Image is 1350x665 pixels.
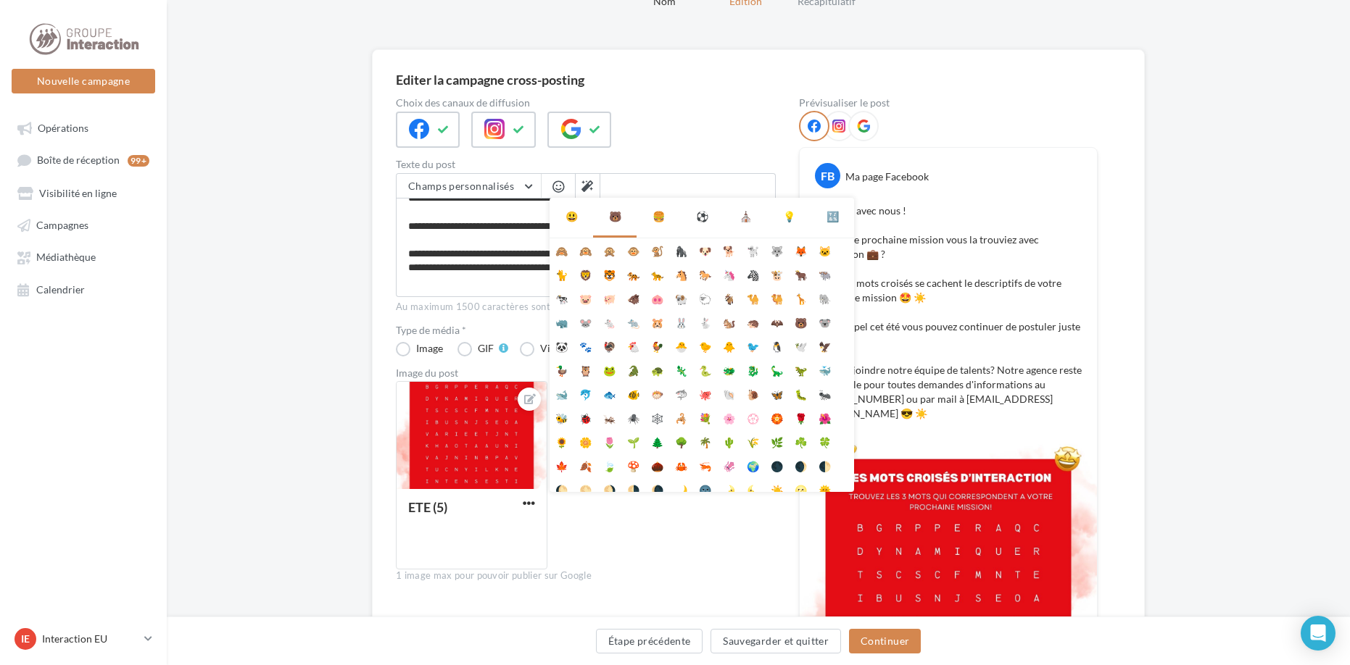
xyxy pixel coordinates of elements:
div: 1 image max pour pouvoir publier sur Google [396,569,776,582]
li: 🙉 [573,238,597,262]
a: IE Interaction EU [12,625,155,653]
li: ☘️ [789,430,813,453]
li: 🌖 [597,477,621,501]
li: 🌻 [550,430,573,453]
li: 🐌 [741,382,765,406]
li: 🐸 [597,358,621,382]
li: 🐅 [621,262,645,286]
div: ⚽ [696,209,708,224]
a: Boîte de réception99+ [9,146,158,173]
li: 🦓 [741,262,765,286]
li: 🐿️ [717,310,741,334]
li: 🐎 [693,262,717,286]
li: 🕷️ [621,406,645,430]
li: 💐 [693,406,717,430]
li: 🌓 [813,453,837,477]
li: 🕸️ [645,406,669,430]
li: 🐰 [669,310,693,334]
li: 🌗 [621,477,645,501]
li: 🌛 [717,477,741,501]
li: 🌾 [741,430,765,453]
li: 🦑 [717,453,741,477]
li: 🐪 [741,286,765,310]
span: Campagnes [36,219,88,231]
li: 🏵️ [765,406,789,430]
div: Image [416,343,443,354]
span: Médiathèque [36,251,96,264]
li: 🐁 [597,310,621,334]
li: 🌍 [741,453,765,477]
li: 🙈 [550,238,573,262]
li: 🍀 [813,430,837,453]
div: 99+ [128,155,149,167]
li: 🌝 [789,477,813,501]
li: 🐞 [573,406,597,430]
button: Sauvegarder et quitter [711,629,841,653]
div: Vidéo [540,343,567,354]
div: Ma page Facebook [845,170,929,184]
li: 🐀 [621,310,645,334]
button: Étape précédente [596,629,703,653]
li: 🐯 [597,262,621,286]
li: 🐨 [813,310,837,334]
li: 🌱 [621,430,645,453]
li: 🦏 [550,310,573,334]
li: 🐷 [573,286,597,310]
span: Calendrier [36,283,85,296]
a: Visibilité en ligne [9,180,158,206]
li: 🐧 [765,334,789,358]
label: Texte du post [396,159,776,170]
div: Prévisualiser le post [799,98,1098,108]
li: 🐆 [645,262,669,286]
li: 🐔 [621,334,645,358]
li: 🙊 [597,238,621,262]
li: 🐬 [573,382,597,406]
li: 🌲 [645,430,669,453]
li: 🌚 [693,477,717,501]
li: 🐦 [741,334,765,358]
li: 🐍 [693,358,717,382]
li: 🌔 [550,477,573,501]
li: 🦔 [741,310,765,334]
li: 🌿 [765,430,789,453]
li: 🐾 [573,334,597,358]
li: 🍁 [550,453,573,477]
li: ☀️ [765,477,789,501]
li: 💮 [741,406,765,430]
li: 🌼 [573,430,597,453]
li: 🦃 [597,334,621,358]
li: 🐟 [597,382,621,406]
li: 🐩 [741,238,765,262]
li: 🐊 [621,358,645,382]
li: 🕊️ [789,334,813,358]
li: 🌘 [645,477,669,501]
li: 🦂 [669,406,693,430]
li: 🐈 [550,262,573,286]
li: 🐏 [669,286,693,310]
li: 🦊 [789,238,813,262]
li: 🦉 [573,358,597,382]
li: 🐱 [813,238,837,262]
li: 🐜 [813,382,837,406]
li: 🐓 [645,334,669,358]
li: 🐙 [693,382,717,406]
li: 🐴 [669,262,693,286]
button: Champs personnalisés [397,174,541,198]
li: 🐗 [621,286,645,310]
li: 🐣 [669,334,693,358]
li: 🐖 [597,286,621,310]
li: 🐻 [789,310,813,334]
span: Opérations [38,122,88,134]
li: 🌵 [717,430,741,453]
div: Editer la campagne cross-posting [396,73,584,86]
li: 🦎 [669,358,693,382]
li: 🍂 [573,453,597,477]
li: 🦅 [813,334,837,358]
li: 🐚 [717,382,741,406]
div: Au maximum 1500 caractères sont permis pour pouvoir publier sur Google [396,301,776,314]
li: 🐂 [789,262,813,286]
li: 🐥 [717,334,741,358]
li: 🦗 [597,406,621,430]
li: 🐶 [693,238,717,262]
li: 🦈 [669,382,693,406]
